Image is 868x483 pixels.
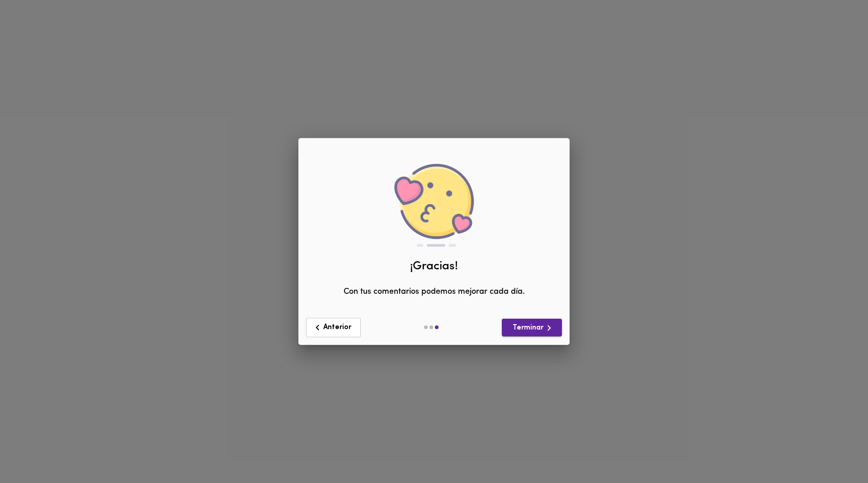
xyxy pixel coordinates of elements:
span: Terminar [509,322,555,334]
iframe: Messagebird Livechat Widget [816,430,859,474]
img: love.png [393,164,475,247]
button: Anterior [306,318,361,337]
span: Anterior [312,322,355,333]
button: Terminar [502,319,562,336]
div: Con tus comentarios podemos mejorar cada día. [306,141,562,298]
div: ¡Gracias! [306,258,562,275]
